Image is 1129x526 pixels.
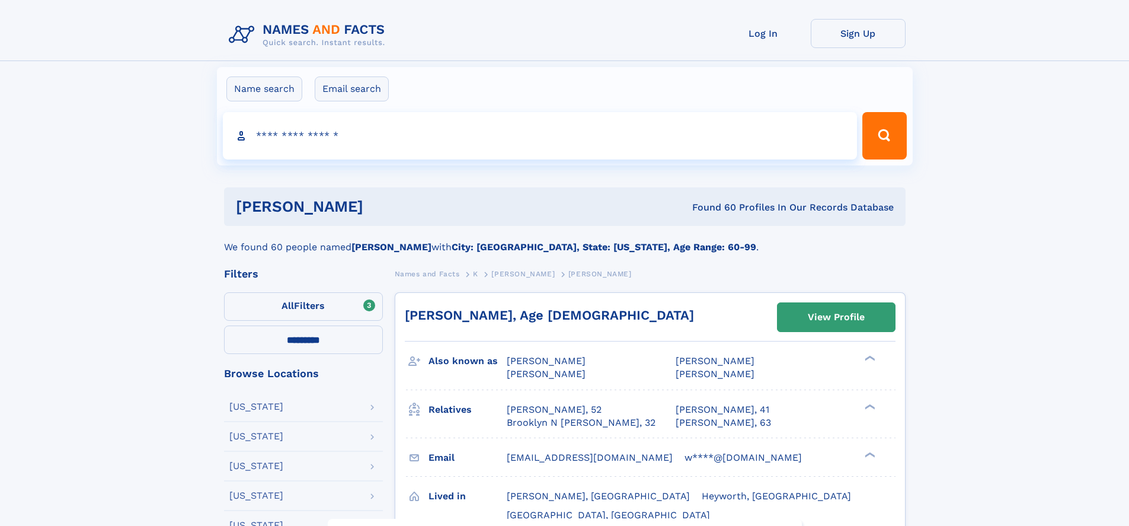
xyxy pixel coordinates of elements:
[229,491,283,501] div: [US_STATE]
[229,461,283,471] div: [US_STATE]
[862,451,876,458] div: ❯
[351,241,431,253] b: [PERSON_NAME]
[507,509,710,521] span: [GEOGRAPHIC_DATA], [GEOGRAPHIC_DATA]
[507,403,602,416] a: [PERSON_NAME], 52
[862,112,906,160] button: Search Button
[491,270,555,278] span: [PERSON_NAME]
[236,199,528,214] h1: [PERSON_NAME]
[315,76,389,101] label: Email search
[282,300,294,311] span: All
[507,452,673,463] span: [EMAIL_ADDRESS][DOMAIN_NAME]
[452,241,756,253] b: City: [GEOGRAPHIC_DATA], State: [US_STATE], Age Range: 60-99
[224,269,383,279] div: Filters
[716,19,811,48] a: Log In
[229,402,283,412] div: [US_STATE]
[507,416,655,429] a: Brooklyn N [PERSON_NAME], 32
[226,76,302,101] label: Name search
[405,308,694,323] a: [PERSON_NAME], Age [DEMOGRAPHIC_DATA]
[473,270,478,278] span: K
[395,266,460,281] a: Names and Facts
[527,201,894,214] div: Found 60 Profiles In Our Records Database
[676,368,754,380] span: [PERSON_NAME]
[473,266,478,281] a: K
[862,403,876,410] div: ❯
[702,490,851,502] span: Heyworth, [GEOGRAPHIC_DATA]
[507,490,690,502] span: [PERSON_NAME], [GEOGRAPHIC_DATA]
[676,403,769,416] a: [PERSON_NAME], 41
[676,355,754,366] span: [PERSON_NAME]
[862,355,876,362] div: ❯
[229,432,283,441] div: [US_STATE]
[428,486,507,506] h3: Lived in
[811,19,906,48] a: Sign Up
[568,270,632,278] span: [PERSON_NAME]
[491,266,555,281] a: [PERSON_NAME]
[223,112,858,160] input: search input
[676,416,771,429] a: [PERSON_NAME], 63
[224,292,383,321] label: Filters
[428,351,507,371] h3: Also known as
[224,226,906,254] div: We found 60 people named with .
[507,355,586,366] span: [PERSON_NAME]
[507,368,586,380] span: [PERSON_NAME]
[224,368,383,379] div: Browse Locations
[808,304,865,331] div: View Profile
[428,448,507,468] h3: Email
[224,19,395,51] img: Logo Names and Facts
[428,400,507,420] h3: Relatives
[778,303,895,331] a: View Profile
